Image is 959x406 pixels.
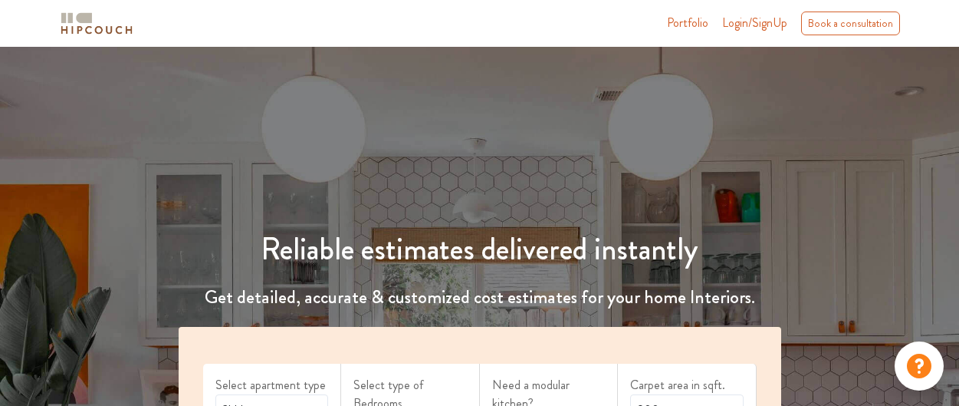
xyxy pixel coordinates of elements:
div: Book a consultation [801,12,900,35]
a: Portfolio [667,14,708,32]
h1: Reliable estimates delivered instantly [169,231,790,268]
label: Select apartment type [215,376,329,394]
span: logo-horizontal.svg [58,6,135,41]
h4: Get detailed, accurate & customized cost estimates for your home Interiors. [169,286,790,309]
img: logo-horizontal.svg [58,10,135,37]
span: Login/SignUp [722,14,787,31]
label: Carpet area in sqft. [630,376,744,394]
